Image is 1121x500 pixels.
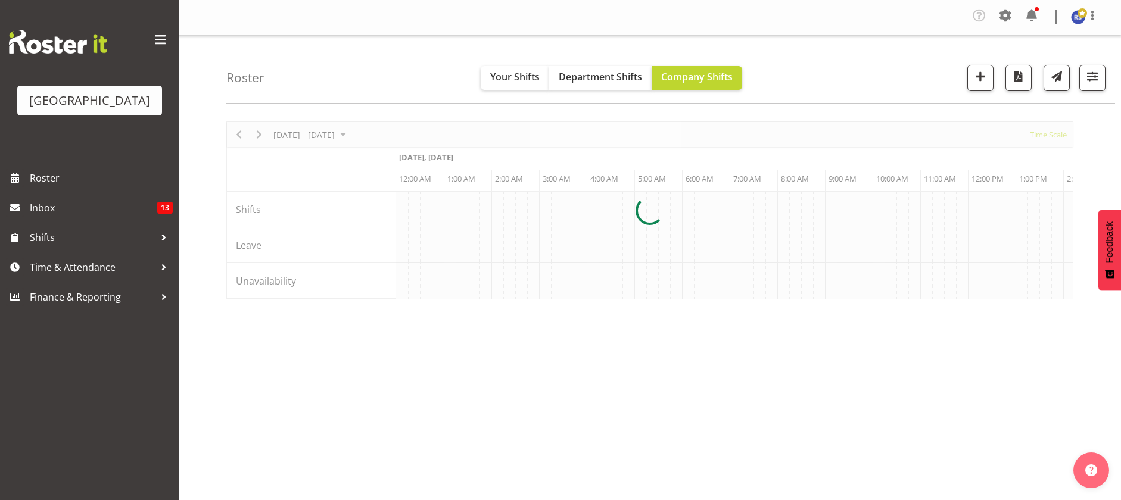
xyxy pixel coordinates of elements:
button: Your Shifts [481,66,549,90]
img: robyn-shefer9526.jpg [1071,10,1085,24]
span: Shifts [30,229,155,246]
button: Department Shifts [549,66,652,90]
span: Roster [30,169,173,187]
div: [GEOGRAPHIC_DATA] [29,92,150,110]
span: Time & Attendance [30,258,155,276]
button: Add a new shift [967,65,994,91]
button: Download a PDF of the roster according to the set date range. [1005,65,1032,91]
span: Company Shifts [661,70,733,83]
img: Rosterit website logo [9,30,107,54]
span: Feedback [1104,221,1115,263]
button: Feedback - Show survey [1098,210,1121,290]
button: Send a list of all shifts for the selected filtered period to all rostered employees. [1044,65,1070,91]
img: help-xxl-2.png [1085,464,1097,476]
span: Your Shifts [490,70,540,83]
span: 13 [157,202,173,214]
span: Inbox [30,199,157,217]
span: Department Shifts [559,70,642,83]
button: Company Shifts [652,66,742,90]
button: Filter Shifts [1079,65,1106,91]
h4: Roster [226,71,264,85]
span: Finance & Reporting [30,288,155,306]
